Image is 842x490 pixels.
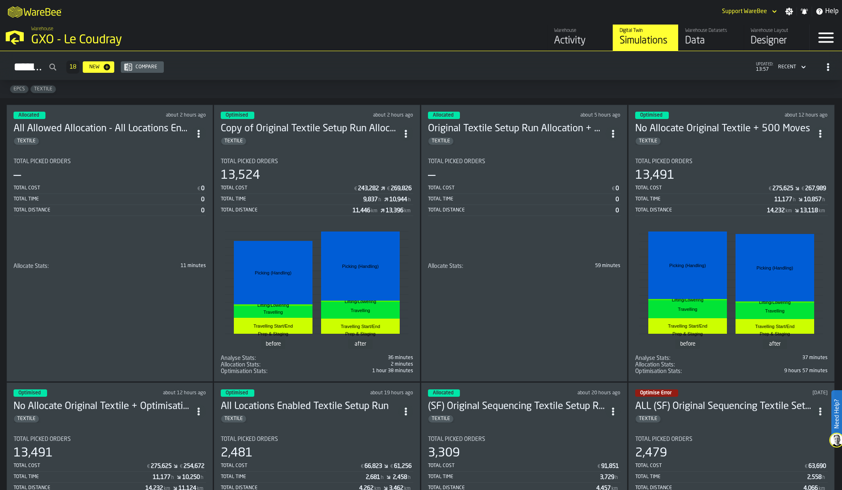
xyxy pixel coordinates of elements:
span: TEXTILE [221,138,246,144]
div: Stat Value [153,474,170,481]
span: Total Picked Orders [221,436,278,443]
span: h [201,475,204,481]
div: stat-Allocation Stats: [635,362,828,368]
div: Designer [751,34,803,47]
div: Stat Value [394,463,412,470]
span: Analyse Stats: [635,355,670,362]
div: DropdownMenuValue-4 [775,62,808,72]
div: status-3 2 [221,389,254,397]
span: Total Picked Orders [221,158,278,165]
div: Total Time [14,474,153,480]
span: € [801,186,804,192]
div: ItemListCard-DashboardItemContainer [7,105,213,382]
div: Title [635,436,828,443]
h3: All Locations Enabled Textile Setup Run [221,400,398,413]
div: Total Cost [14,185,197,191]
div: Stat Value [201,207,204,214]
div: Warehouse [554,28,606,34]
span: km [371,208,378,214]
span: h [378,197,381,203]
div: — [428,168,435,183]
div: Total Time [221,474,366,480]
button: button-New [83,61,114,73]
div: Stat Value [151,463,172,470]
div: Stat Value [807,474,822,481]
span: 13:57 [756,67,773,72]
div: Stat Value [366,474,380,481]
h3: ALL (SF) Original Sequencing Textile Setup Run - model test v.4 [635,400,813,413]
div: Total Cost [14,463,146,469]
div: stat-Total Picked Orders [221,158,413,216]
div: Stat Value [363,196,378,203]
div: stat-Total Picked Orders [14,158,206,240]
div: Title [221,158,413,165]
div: Total Distance [635,207,767,213]
span: € [180,464,183,470]
span: € [390,464,393,470]
span: Optimised [640,113,662,118]
div: Stat Value [353,207,370,214]
span: Analyse Stats: [221,355,256,362]
span: Allocate Stats: [428,263,463,270]
span: Total Picked Orders [14,436,71,443]
div: 36 minutes [319,355,413,361]
div: Stat Value [182,474,200,481]
div: stat-Optimisation Stats: [221,368,413,375]
div: Stat Value [393,474,407,481]
a: link-to-/wh/i/efd9e906-5eb9-41af-aac9-d3e075764b8d/designer [744,25,809,51]
span: 18 [70,64,76,70]
div: Activity [554,34,606,47]
div: 2,479 [635,446,667,461]
span: € [612,186,615,192]
div: Updated: 24/09/2025, 01:51:31 Created: 24/09/2025, 00:52:31 [127,390,206,396]
span: h [408,475,411,481]
div: status-3 2 [221,112,254,119]
span: h [171,475,174,481]
span: Allocated [18,113,39,118]
span: h [822,475,825,481]
span: h [408,197,411,203]
div: Title [14,158,206,165]
span: Optimisation Stats: [635,368,682,375]
div: Title [428,158,620,165]
div: DropdownMenuValue-Support WareBee [722,8,767,15]
div: Stat Value [616,185,619,192]
div: Stat Value [201,185,204,192]
div: 13,491 [14,446,53,461]
a: link-to-/wh/i/efd9e906-5eb9-41af-aac9-d3e075764b8d/feed/ [547,25,613,51]
div: status-3 2 [428,112,460,119]
div: Stat Value [389,196,407,203]
h3: (SF) Original Sequencing Textile Setup Run - model test v.4 [428,400,606,413]
span: Allocated [433,113,453,118]
div: ItemListCard-DashboardItemContainer [628,105,835,382]
text: before [680,341,695,347]
div: Copy of Original Textile Setup Run Allocation + Optimisation Unlimited [221,122,398,135]
div: Stat Value [201,196,204,203]
div: Title [428,436,620,443]
section: card-SimulationDashboardCard-allocated [14,152,206,270]
span: h [822,197,825,203]
div: Stat Value [774,196,792,203]
span: TEXTILE [221,416,246,422]
div: Warehouse Layout [751,28,803,34]
h3: Original Textile Setup Run Allocation + Optimisation Unlimited [428,122,606,135]
div: Data [685,34,737,47]
label: button-toggle-Menu [810,25,842,51]
h3: All Allowed Allocation - All Locations Enabled Textile Setup Run [14,122,191,135]
div: Stat Value [601,463,619,470]
div: Updated: 23/09/2025, 17:33:10 Created: 22/09/2025, 16:46:28 [541,390,620,396]
div: Total Time [635,474,807,480]
div: status-3 2 [428,389,460,397]
span: h [381,475,384,481]
div: stat- [222,224,412,353]
div: Updated: 24/09/2025, 11:51:55 Created: 24/09/2025, 00:41:33 [335,112,413,118]
div: stat- [636,224,827,353]
div: Total Distance [221,207,353,213]
div: Title [221,436,413,443]
span: Allocate Stats: [14,263,49,270]
section: card-SimulationDashboardCard-optimised [221,152,413,375]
